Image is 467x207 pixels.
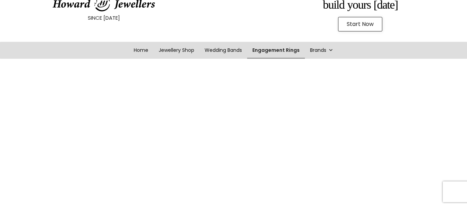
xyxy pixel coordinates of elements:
a: Engagement Rings [247,42,305,59]
a: Home [129,42,153,59]
a: Brands [305,42,338,59]
p: SINCE [DATE] [17,13,190,22]
a: Start Now [338,17,382,31]
span: Start Now [347,21,374,27]
a: Jewellery Shop [153,42,199,59]
a: Wedding Bands [199,42,247,59]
